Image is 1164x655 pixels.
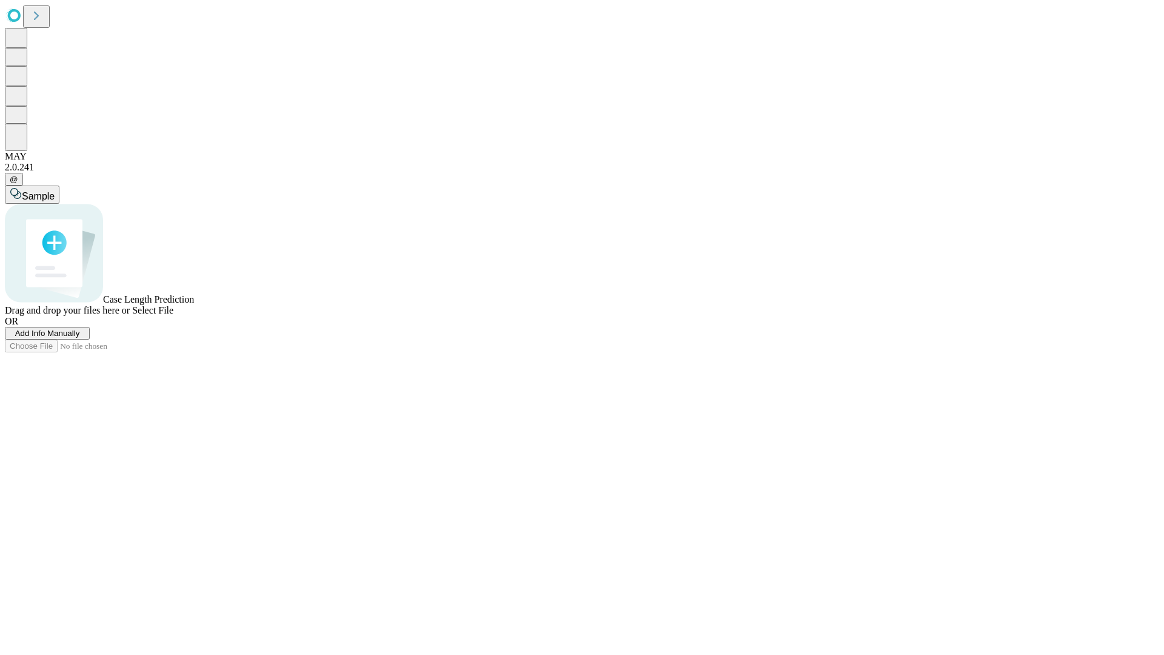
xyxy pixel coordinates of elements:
div: 2.0.241 [5,162,1159,173]
span: Add Info Manually [15,329,80,338]
span: Select File [132,305,173,315]
span: OR [5,316,18,326]
button: Add Info Manually [5,327,90,340]
div: MAY [5,151,1159,162]
span: Sample [22,191,55,201]
button: Sample [5,186,59,204]
button: @ [5,173,23,186]
span: Drag and drop your files here or [5,305,130,315]
span: @ [10,175,18,184]
span: Case Length Prediction [103,294,194,304]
